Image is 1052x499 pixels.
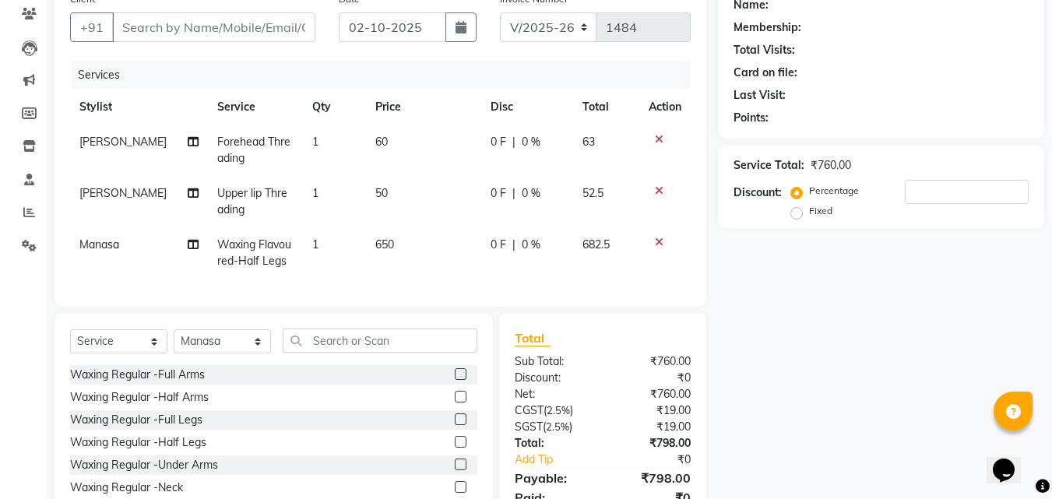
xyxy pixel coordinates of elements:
[734,87,786,104] div: Last Visit:
[582,186,603,200] span: 52.5
[734,42,795,58] div: Total Visits:
[603,386,702,402] div: ₹760.00
[503,370,603,386] div: Discount:
[512,237,515,253] span: |
[734,65,797,81] div: Card on file:
[70,90,208,125] th: Stylist
[79,186,167,200] span: [PERSON_NAME]
[620,452,703,468] div: ₹0
[491,237,506,253] span: 0 F
[547,404,570,416] span: 2.5%
[503,386,603,402] div: Net:
[503,469,603,487] div: Payable:
[79,237,119,251] span: Manasa
[515,330,551,346] span: Total
[481,90,574,125] th: Disc
[515,420,543,434] span: SGST
[70,367,205,383] div: Waxing Regular -Full Arms
[809,204,832,218] label: Fixed
[512,185,515,202] span: |
[503,353,603,370] div: Sub Total:
[734,19,801,36] div: Membership:
[70,412,202,428] div: Waxing Regular -Full Legs
[70,389,209,406] div: Waxing Regular -Half Arms
[603,353,702,370] div: ₹760.00
[546,420,569,433] span: 2.5%
[217,186,287,216] span: Upper lip Threading
[603,469,702,487] div: ₹798.00
[72,61,702,90] div: Services
[303,90,366,125] th: Qty
[503,402,603,419] div: ( )
[217,237,291,268] span: Waxing Flavoured-Half Legs
[375,237,394,251] span: 650
[582,135,595,149] span: 63
[734,157,804,174] div: Service Total:
[603,402,702,419] div: ₹19.00
[603,435,702,452] div: ₹798.00
[603,370,702,386] div: ₹0
[366,90,481,125] th: Price
[522,237,540,253] span: 0 %
[522,185,540,202] span: 0 %
[573,90,639,125] th: Total
[734,184,782,201] div: Discount:
[312,237,318,251] span: 1
[987,437,1036,483] iframe: chat widget
[503,419,603,435] div: ( )
[112,12,315,42] input: Search by Name/Mobile/Email/Code
[809,184,859,198] label: Percentage
[515,403,544,417] span: CGST
[811,157,851,174] div: ₹760.00
[312,135,318,149] span: 1
[283,329,477,353] input: Search or Scan
[603,419,702,435] div: ₹19.00
[491,185,506,202] span: 0 F
[70,434,206,451] div: Waxing Regular -Half Legs
[79,135,167,149] span: [PERSON_NAME]
[639,90,691,125] th: Action
[70,457,218,473] div: Waxing Regular -Under Arms
[491,134,506,150] span: 0 F
[217,135,290,165] span: Forehead Threading
[375,186,388,200] span: 50
[522,134,540,150] span: 0 %
[208,90,303,125] th: Service
[503,452,619,468] a: Add Tip
[312,186,318,200] span: 1
[70,480,183,496] div: Waxing Regular -Neck
[375,135,388,149] span: 60
[582,237,610,251] span: 682.5
[512,134,515,150] span: |
[734,110,769,126] div: Points:
[503,435,603,452] div: Total:
[70,12,114,42] button: +91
